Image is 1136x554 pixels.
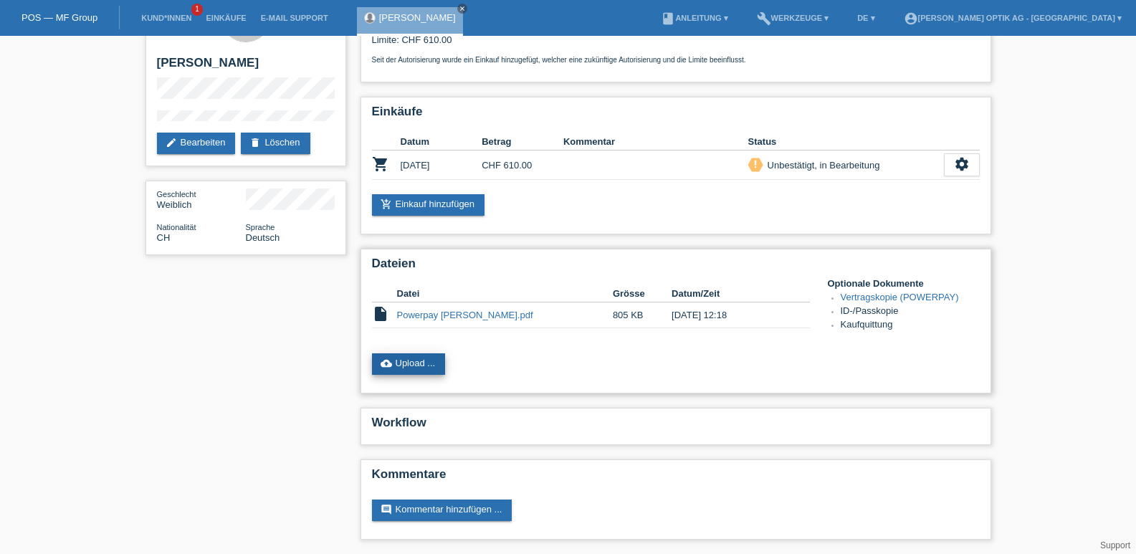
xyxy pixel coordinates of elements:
i: settings [954,156,970,172]
a: add_shopping_cartEinkauf hinzufügen [372,194,485,216]
a: POS — MF Group [22,12,97,23]
th: Grösse [613,285,672,302]
span: Deutsch [246,232,280,243]
span: Geschlecht [157,190,196,199]
a: bookAnleitung ▾ [654,14,735,22]
div: Weiblich [157,188,246,210]
a: close [457,4,467,14]
i: edit [166,137,177,148]
th: Datum [401,133,482,151]
li: ID-/Passkopie [841,305,980,319]
a: Powerpay [PERSON_NAME].pdf [397,310,533,320]
a: Kund*innen [134,14,199,22]
span: Sprache [246,223,275,231]
th: Status [748,133,944,151]
span: Schweiz [157,232,171,243]
i: comment [381,504,392,515]
td: [DATE] 12:18 [672,302,789,328]
a: DE ▾ [850,14,882,22]
td: CHF 610.00 [482,151,563,180]
a: deleteLöschen [241,133,310,154]
a: commentKommentar hinzufügen ... [372,500,512,521]
span: Nationalität [157,223,196,231]
h2: [PERSON_NAME] [157,56,335,77]
a: E-Mail Support [254,14,335,22]
a: buildWerkzeuge ▾ [750,14,836,22]
div: Unbestätigt, in Bearbeitung [763,158,880,173]
i: priority_high [750,159,760,169]
i: book [661,11,675,26]
td: [DATE] [401,151,482,180]
div: Limite: CHF 610.00 [372,24,980,64]
i: POSP00028099 [372,156,389,173]
i: build [757,11,771,26]
i: close [459,5,466,12]
h2: Einkäufe [372,105,980,126]
a: [PERSON_NAME] [379,12,456,23]
h2: Dateien [372,257,980,278]
th: Kommentar [563,133,748,151]
span: 1 [191,4,203,16]
li: Kaufquittung [841,319,980,333]
i: insert_drive_file [372,305,389,323]
th: Datei [397,285,613,302]
th: Betrag [482,133,563,151]
th: Datum/Zeit [672,285,789,302]
i: account_circle [904,11,918,26]
a: Einkäufe [199,14,253,22]
a: cloud_uploadUpload ... [372,353,446,375]
i: delete [249,137,261,148]
h2: Kommentare [372,467,980,489]
a: editBearbeiten [157,133,236,154]
td: 805 KB [613,302,672,328]
h2: Workflow [372,416,980,437]
h4: Optionale Dokumente [828,278,980,289]
i: cloud_upload [381,358,392,369]
i: add_shopping_cart [381,199,392,210]
a: account_circle[PERSON_NAME] Optik AG - [GEOGRAPHIC_DATA] ▾ [897,14,1129,22]
a: Support [1100,540,1130,550]
a: Vertragskopie (POWERPAY) [841,292,959,302]
p: Seit der Autorisierung wurde ein Einkauf hinzugefügt, welcher eine zukünftige Autorisierung und d... [372,56,980,64]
